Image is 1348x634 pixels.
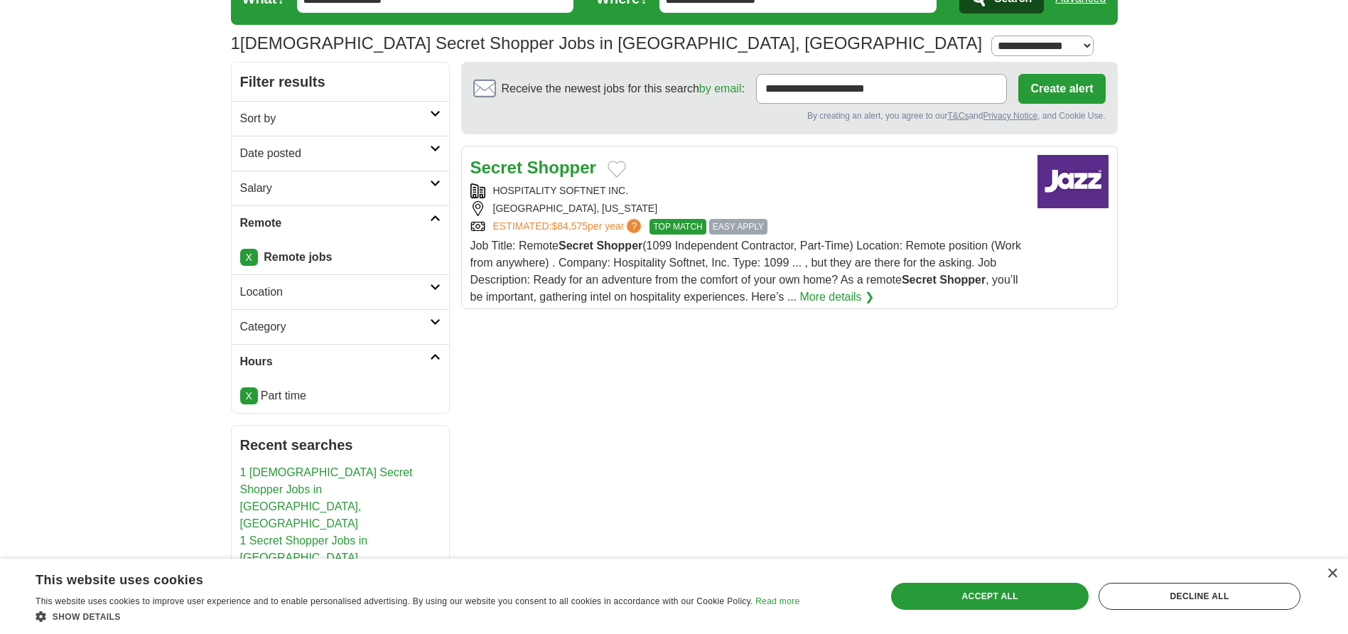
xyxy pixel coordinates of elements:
[232,344,449,379] a: Hours
[264,251,332,263] strong: Remote jobs
[232,205,449,240] a: Remote
[947,111,969,121] a: T&Cs
[470,240,1021,303] span: Job Title: Remote (1099 Independent Contractor, Part-Time) Location: Remote position (Work from a...
[240,387,258,404] a: X
[470,158,596,177] a: Secret Shopper
[470,201,1026,216] div: [GEOGRAPHIC_DATA], [US_STATE]
[232,63,449,101] h2: Filter results
[1327,569,1337,579] div: Close
[1037,155,1109,208] img: Company logo
[240,534,368,581] a: 1 Secret Shopper Jobs in [GEOGRAPHIC_DATA], [GEOGRAPHIC_DATA]
[231,33,983,53] h1: [DEMOGRAPHIC_DATA] Secret Shopper Jobs in [GEOGRAPHIC_DATA], [GEOGRAPHIC_DATA]
[240,249,258,266] a: X
[232,309,449,344] a: Category
[232,171,449,205] a: Salary
[240,110,430,127] h2: Sort by
[240,353,430,370] h2: Hours
[470,183,1026,198] div: HOSPITALITY SOFTNET INC.
[699,82,742,95] a: by email
[53,612,121,622] span: Show details
[1018,74,1105,104] button: Create alert
[983,111,1037,121] a: Privacy Notice
[36,596,753,606] span: This website uses cookies to improve user experience and to enable personalised advertising. By u...
[596,240,642,252] strong: Shopper
[232,274,449,309] a: Location
[799,289,874,306] a: More details ❯
[240,434,441,456] h2: Recent searches
[240,145,430,162] h2: Date posted
[755,596,799,606] a: Read more, opens a new window
[891,583,1089,610] div: Accept all
[36,609,799,623] div: Show details
[551,220,588,232] span: $84,575
[36,567,764,589] div: This website uses cookies
[240,215,430,232] h2: Remote
[559,240,593,252] strong: Secret
[473,109,1106,122] div: By creating an alert, you agree to our and , and Cookie Use.
[231,31,240,56] span: 1
[240,284,430,301] h2: Location
[939,274,986,286] strong: Shopper
[470,158,522,177] strong: Secret
[608,161,626,178] button: Add to favorite jobs
[527,158,596,177] strong: Shopper
[493,219,645,235] a: ESTIMATED:$84,575per year?
[709,219,767,235] span: EASY APPLY
[232,101,449,136] a: Sort by
[627,219,641,233] span: ?
[902,274,937,286] strong: Secret
[240,318,430,335] h2: Category
[1099,583,1300,610] div: Decline all
[232,136,449,171] a: Date posted
[240,387,441,404] li: Part time
[240,180,430,197] h2: Salary
[502,80,745,97] span: Receive the newest jobs for this search :
[240,466,413,530] a: 1 [DEMOGRAPHIC_DATA] Secret Shopper Jobs in [GEOGRAPHIC_DATA], [GEOGRAPHIC_DATA]
[649,219,706,235] span: TOP MATCH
